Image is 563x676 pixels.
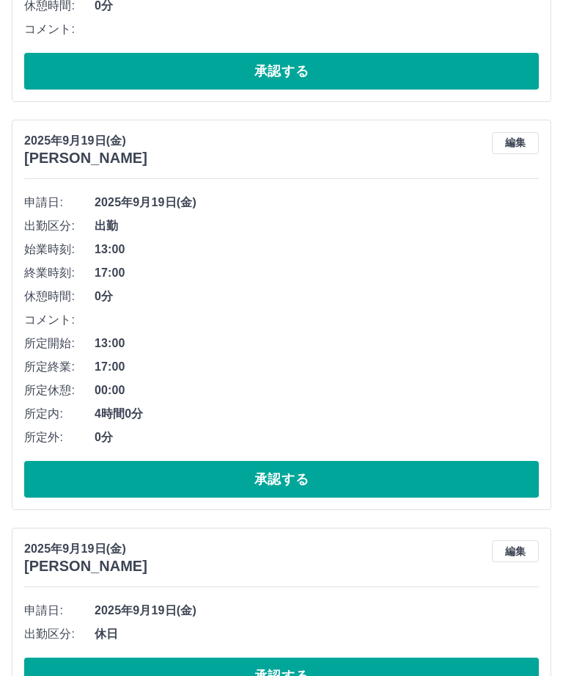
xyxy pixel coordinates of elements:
span: 所定外: [24,429,95,446]
button: 承認する [24,53,539,90]
p: 2025年9月19日(金) [24,540,147,558]
span: 2025年9月19日(金) [95,194,539,211]
span: 出勤 [95,217,539,235]
span: コメント: [24,311,95,329]
button: 編集 [492,132,539,154]
span: 所定終業: [24,358,95,376]
span: 0分 [95,429,539,446]
span: 00:00 [95,382,539,399]
p: 2025年9月19日(金) [24,132,147,150]
span: 出勤区分: [24,217,95,235]
span: 所定内: [24,405,95,423]
span: 所定開始: [24,335,95,352]
span: 休憩時間: [24,288,95,305]
span: 17:00 [95,264,539,282]
h3: [PERSON_NAME] [24,150,147,167]
h3: [PERSON_NAME] [24,558,147,575]
button: 編集 [492,540,539,562]
span: 終業時刻: [24,264,95,282]
span: 4時間0分 [95,405,539,423]
span: 始業時刻: [24,241,95,258]
span: 出勤区分: [24,625,95,643]
span: 2025年9月19日(金) [95,602,539,619]
button: 承認する [24,461,539,498]
span: 所定休憩: [24,382,95,399]
span: 申請日: [24,602,95,619]
span: 休日 [95,625,539,643]
span: 13:00 [95,241,539,258]
span: 申請日: [24,194,95,211]
span: コメント: [24,21,95,38]
span: 13:00 [95,335,539,352]
span: 0分 [95,288,539,305]
span: 17:00 [95,358,539,376]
